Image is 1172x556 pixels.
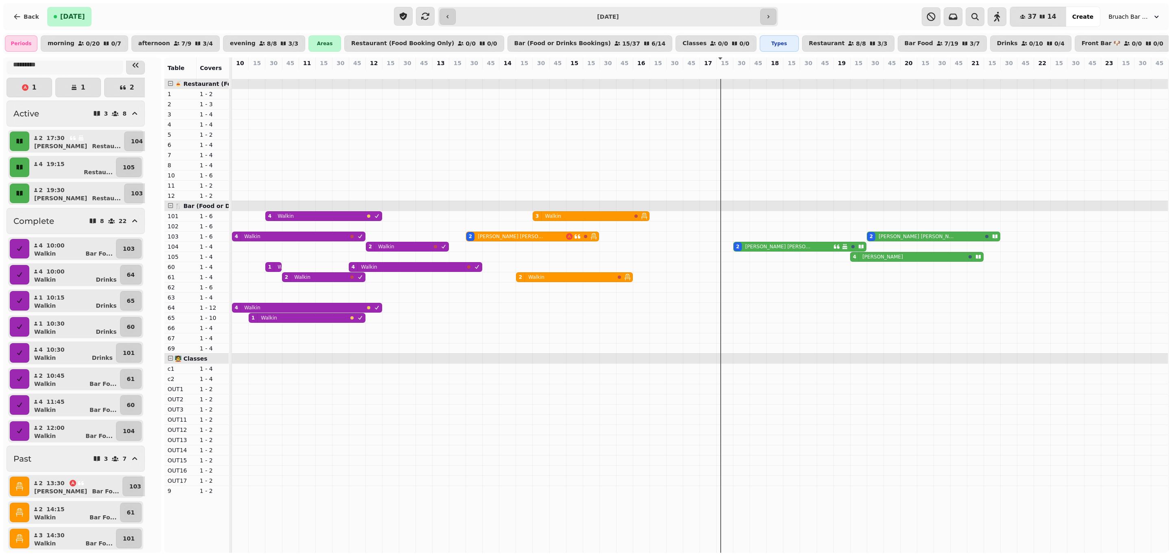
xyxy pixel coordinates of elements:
p: 30 [337,59,344,67]
button: 410:30WalkinDrinks [31,343,114,363]
p: Restau ... [92,194,121,202]
div: 1 [251,315,255,321]
p: 30 [470,59,478,67]
button: 411:45WalkinBar Fo... [31,395,118,415]
p: [PERSON_NAME] [PERSON_NAME] [478,233,544,240]
p: 3 / 7 [970,41,980,46]
p: 65 [127,297,135,305]
p: 8 / 8 [267,41,277,46]
p: 3 / 4 [203,41,213,46]
button: 110:30WalkinDrinks [31,317,118,337]
p: 10 [236,59,244,67]
p: 13:30 [46,479,65,487]
div: 4 [235,304,238,311]
p: 104 [123,427,135,435]
p: 0 [688,69,695,77]
p: 1 [38,293,43,302]
p: 30 [1072,59,1080,67]
p: 4 [38,398,43,406]
div: 2 [369,243,372,250]
p: 61 [127,375,135,383]
p: Walkin [34,513,56,521]
p: 7 / 9 [181,41,192,46]
p: 0 [1072,69,1079,77]
p: [PERSON_NAME] [34,142,87,150]
p: 101 [123,349,135,357]
p: Classes [682,40,706,47]
p: [PERSON_NAME] [34,487,87,495]
p: 0 [839,69,845,77]
p: 0 [972,69,979,77]
button: Complete822 [7,208,145,234]
button: 110:15WalkinDrinks [31,291,118,311]
p: 19:15 [46,160,65,168]
div: 2 [870,233,873,240]
p: 0 [337,69,344,77]
p: 15 [988,59,996,67]
p: 2 [129,84,134,91]
p: Bar Food [905,40,933,47]
div: 3 [536,213,539,219]
p: Drinks [96,328,117,336]
p: 22 [119,218,127,224]
span: [DATE] [60,13,85,20]
p: 0 [1139,69,1146,77]
button: 410:00WalkinBar Fo... [31,239,114,258]
p: 0 [1056,69,1062,77]
p: 4 [38,160,43,168]
p: 0 [321,69,327,77]
p: 45 [353,59,361,67]
button: Active38 [7,101,145,127]
p: Walkin [34,302,56,310]
div: 2 [469,233,472,240]
p: 30 [1005,59,1012,67]
p: 0 / 10 [1029,41,1043,46]
p: 0 / 4 [1054,41,1065,46]
p: 10:30 [46,346,65,354]
p: 4 [38,346,43,354]
p: 20 [905,59,912,67]
p: Walkin [378,243,394,250]
p: 12:00 [46,424,65,432]
p: 0 [270,69,277,77]
p: Walkin [34,328,56,336]
p: morning [48,40,74,47]
button: 60 [120,395,142,415]
p: 45 [888,59,896,67]
p: Walkin [34,432,56,440]
p: Bar (Food or Drinks Bookings) [514,40,611,47]
p: 11:45 [46,398,65,406]
p: Walkin [244,233,260,240]
p: 15 / 37 [622,41,640,46]
p: Walkin [528,274,544,280]
p: Bar Fo ... [90,406,116,414]
button: 61 [120,503,142,522]
p: 0 / 7 [111,41,121,46]
button: 64 [120,265,142,285]
p: 15 [721,59,728,67]
p: 45 [420,59,428,67]
p: 23 [1105,59,1113,67]
p: Drinks [96,276,117,284]
p: 10:15 [46,293,65,302]
button: Classes0/00/0 [676,35,756,52]
span: Back [24,14,39,20]
p: afternoon [138,40,170,47]
button: afternoon7/93/4 [131,35,220,52]
button: 104 [116,421,142,441]
div: 2 [285,274,288,280]
p: Walkin [34,276,56,284]
p: 1 [81,84,85,91]
p: 45 [1022,59,1030,67]
p: 22 [1039,59,1046,67]
p: 10:45 [46,372,65,380]
p: 3 / 3 [877,41,888,46]
p: Bar Fo ... [90,513,116,521]
p: 15 [253,59,261,67]
p: 30 [604,59,612,67]
button: Bar (Food or Drinks Bookings)15/376/14 [507,35,673,52]
p: 3 / 3 [288,41,298,46]
p: Walkin [294,274,310,280]
p: 2 [38,424,43,432]
button: evening8/83/3 [223,35,305,52]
